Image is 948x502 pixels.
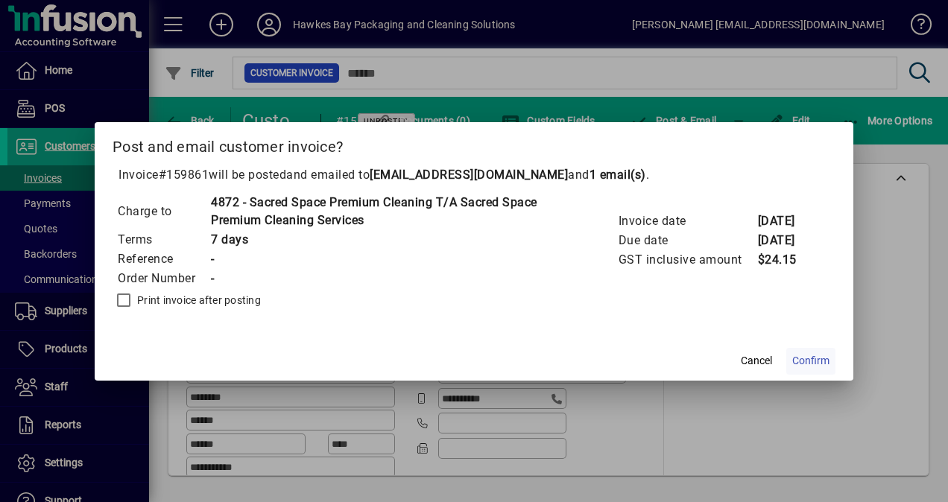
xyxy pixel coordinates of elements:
[618,250,757,270] td: GST inclusive amount
[733,348,780,375] button: Cancel
[210,230,567,250] td: 7 days
[590,168,646,182] b: 1 email(s)
[210,250,567,269] td: -
[757,250,817,270] td: $24.15
[210,269,567,288] td: -
[113,166,835,184] p: Invoice will be posted .
[210,193,567,230] td: 4872 - Sacred Space Premium Cleaning T/A Sacred Space Premium Cleaning Services
[95,122,853,165] h2: Post and email customer invoice?
[370,168,568,182] b: [EMAIL_ADDRESS][DOMAIN_NAME]
[117,230,210,250] td: Terms
[618,212,757,231] td: Invoice date
[117,269,210,288] td: Order Number
[741,353,772,369] span: Cancel
[618,231,757,250] td: Due date
[117,193,210,230] td: Charge to
[757,212,817,231] td: [DATE]
[568,168,646,182] span: and
[159,168,209,182] span: #159861
[134,293,261,308] label: Print invoice after posting
[117,250,210,269] td: Reference
[757,231,817,250] td: [DATE]
[786,348,835,375] button: Confirm
[792,353,829,369] span: Confirm
[286,168,646,182] span: and emailed to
